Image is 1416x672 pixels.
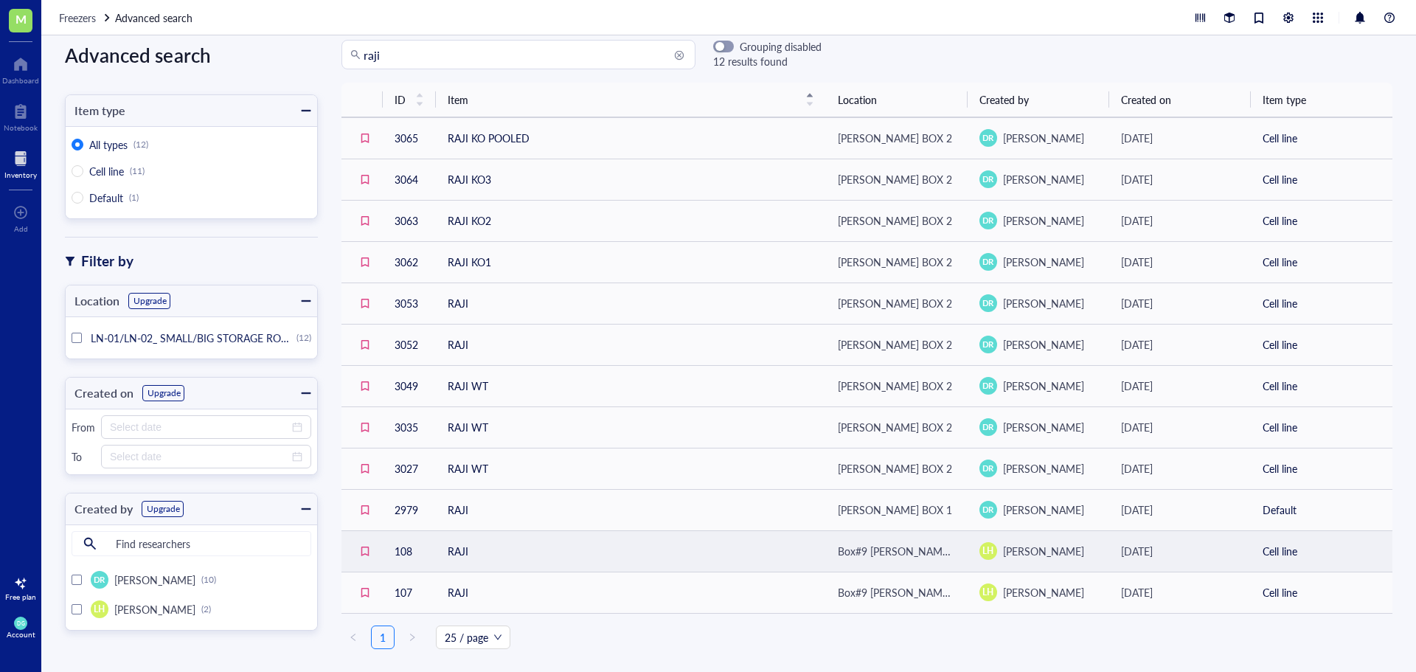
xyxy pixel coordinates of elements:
div: (2) [201,603,211,615]
div: [DATE] [1121,336,1239,353]
div: Free plan [5,592,36,601]
span: right [408,633,417,642]
span: [PERSON_NAME] [114,572,195,587]
div: [DATE] [1121,130,1239,146]
button: right [400,626,424,649]
span: [PERSON_NAME] [1003,585,1084,600]
th: Item type [1251,83,1392,117]
span: [PERSON_NAME] [114,602,195,617]
td: RAJI [436,530,826,572]
th: Created on [1109,83,1251,117]
div: (12) [296,332,311,344]
td: 3052 [383,324,436,365]
a: Dashboard [2,52,39,85]
div: [PERSON_NAME] BOX 2 [838,295,952,311]
div: (10) [201,574,216,586]
div: [DATE] [1121,378,1239,394]
td: RAJI KO3 [436,159,826,200]
div: [DATE] [1121,212,1239,229]
div: [PERSON_NAME] BOX 2 [838,212,952,229]
div: [PERSON_NAME] BOX 2 [838,419,952,435]
td: RAJI [436,489,826,530]
li: Next Page [400,626,424,649]
td: RAJI KO POOLED [436,117,826,159]
span: [PERSON_NAME] [1003,172,1084,187]
span: left [349,633,358,642]
div: (1) [129,192,139,204]
span: DG [17,620,24,626]
span: DR [982,421,994,434]
div: 12 results found [713,53,822,69]
span: All types [89,137,128,152]
div: [PERSON_NAME] BOX 2 [838,378,952,394]
th: Created by [968,83,1109,117]
div: Notebook [4,123,38,132]
a: Freezers [59,10,112,26]
span: LH [94,603,105,616]
span: DR [982,380,994,392]
td: RAJI [436,324,826,365]
td: 2979 [383,489,436,530]
th: ID [383,83,436,117]
div: [PERSON_NAME] BOX 2 [838,254,952,270]
div: Location [66,291,119,311]
div: [DATE] [1121,584,1239,600]
span: DR [982,504,994,516]
td: 3027 [383,448,436,489]
span: DR [982,173,994,186]
td: Cell line [1251,283,1392,324]
td: Cell line [1251,448,1392,489]
td: Cell line [1251,406,1392,448]
div: To [72,450,95,463]
span: [PERSON_NAME] [1003,213,1084,228]
div: Advanced search [65,40,318,71]
td: RAJI KO1 [436,241,826,283]
span: DR [982,256,994,269]
span: [PERSON_NAME] [1003,254,1084,269]
td: RAJI WT [436,406,826,448]
a: 1 [372,626,394,648]
div: [PERSON_NAME] BOX 2 [838,336,952,353]
a: Advanced search [115,10,195,26]
a: Inventory [4,147,37,179]
button: left [341,626,365,649]
div: [DATE] [1121,543,1239,559]
div: Created by [66,499,133,519]
td: 107 [383,572,436,613]
td: 3062 [383,241,436,283]
span: DR [982,132,994,145]
div: [PERSON_NAME] BOX 2 [838,460,952,477]
div: (11) [130,165,145,177]
div: [DATE] [1121,460,1239,477]
td: 3063 [383,200,436,241]
span: [PERSON_NAME] [1003,544,1084,558]
td: 3035 [383,406,436,448]
li: 1 [371,626,395,649]
span: LH [982,586,993,599]
div: Created on [66,383,133,403]
span: [PERSON_NAME] [1003,420,1084,434]
th: Item [436,83,826,117]
td: 3064 [383,159,436,200]
div: [DATE] [1121,419,1239,435]
div: Box#9 [PERSON_NAME]. (1) [838,584,956,600]
div: Box#9 [PERSON_NAME]. (1) [838,543,956,559]
td: 3049 [383,365,436,406]
td: Cell line [1251,159,1392,200]
td: Cell line [1251,530,1392,572]
td: Cell line [1251,200,1392,241]
div: Filter by [81,251,133,271]
span: LN-01/LN-02_ SMALL/BIG STORAGE ROOM [91,330,299,345]
span: [PERSON_NAME] [1003,337,1084,352]
td: Cell line [1251,117,1392,159]
th: Location [826,83,968,117]
a: Notebook [4,100,38,132]
div: Account [7,630,35,639]
input: Select date [110,419,289,435]
td: RAJI WT [436,448,826,489]
div: Page Size [436,626,510,649]
div: Inventory [4,170,37,179]
td: Cell line [1251,241,1392,283]
div: Dashboard [2,76,39,85]
td: 3065 [383,117,436,159]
